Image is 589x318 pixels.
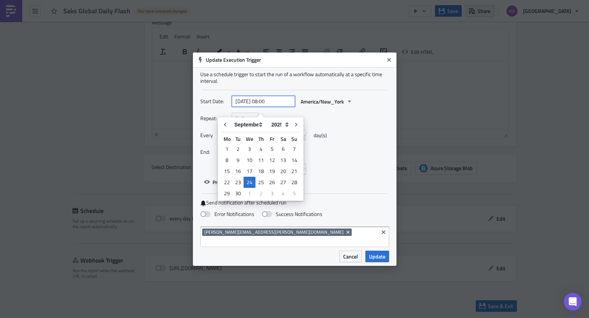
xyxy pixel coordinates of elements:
[232,143,244,155] div: Tue Sep 02 2025
[365,251,389,262] button: Update
[564,293,582,311] div: Open Intercom Messenger
[289,155,300,166] div: Sun Sep 14 2025
[289,166,300,176] div: 21
[268,119,291,130] select: Year
[289,144,300,154] div: 7
[255,166,267,177] div: Thu Sep 18 2025
[289,143,300,155] div: Sun Sep 07 2025
[314,130,327,141] span: day(s)
[200,71,389,84] div: Use a schedule trigger to start the run of a workflow automatically at a specific time interval.
[267,155,278,165] div: 12
[255,155,267,165] div: 11
[278,177,289,188] div: Sat Sep 27 2025
[231,119,268,130] select: Month
[232,155,244,165] div: 9
[221,144,232,154] div: 1
[267,177,278,188] div: Fri Sep 26 2025
[343,253,358,260] span: Cancel
[289,177,300,187] div: 28
[221,188,232,199] div: 29
[255,188,267,199] div: Thu Oct 02 2025
[244,155,255,166] div: Wed Sep 10 2025
[262,211,322,217] label: Success Notifications
[255,177,267,187] div: 25
[221,143,232,155] div: Mon Sep 01 2025
[297,96,356,107] button: America/New_York
[255,177,267,188] div: Thu Sep 25 2025
[267,188,278,199] div: 3
[278,144,289,154] div: 6
[255,155,267,166] div: Thu Sep 11 2025
[224,135,231,143] abbr: Monday
[232,166,244,176] div: 16
[221,177,232,187] div: 22
[232,188,244,199] div: 30
[200,176,281,188] button: Preview next scheduled runs
[289,188,300,199] div: 5
[221,166,232,177] div: Mon Sep 15 2025
[278,166,289,176] div: 20
[206,57,384,63] h6: Update Execution Trigger
[270,135,274,143] abbr: Friday
[291,135,297,143] abbr: Sunday
[267,188,278,199] div: Fri Oct 03 2025
[200,211,254,217] label: Error Notifications
[278,188,289,199] div: 4
[200,113,228,124] label: Repeat:
[232,155,244,166] div: Tue Sep 09 2025
[267,166,278,176] div: 19
[235,115,247,122] span: Daily
[244,177,255,188] div: 24
[212,178,277,186] span: Preview next scheduled runs
[278,143,289,155] div: Sat Sep 06 2025
[278,177,289,187] div: 27
[379,228,388,237] button: Clear selected items
[232,113,259,124] button: Daily
[244,144,255,154] div: 3
[200,199,389,206] label: Send notification after scheduled run
[384,54,395,65] button: Close
[204,229,344,235] span: [PERSON_NAME][EMAIL_ADDRESS][PERSON_NAME][DOMAIN_NAME]
[267,155,278,166] div: Fri Sep 12 2025
[3,3,354,9] body: Rich Text Area. Press ALT-0 for help.
[278,155,289,166] div: Sat Sep 13 2025
[291,119,302,130] button: Go to next month
[255,188,267,199] div: 2
[244,143,255,155] div: Wed Sep 03 2025
[200,146,228,158] label: End:
[221,166,232,176] div: 15
[369,253,385,260] span: Update
[267,166,278,177] div: Fri Sep 19 2025
[289,166,300,177] div: Sun Sep 21 2025
[244,155,255,165] div: 10
[221,155,232,165] div: 8
[221,177,232,188] div: Mon Sep 22 2025
[235,135,241,143] abbr: Tuesday
[278,166,289,177] div: Sat Sep 20 2025
[278,155,289,165] div: 13
[289,155,300,165] div: 14
[345,229,352,236] button: Remove Tag
[281,135,286,143] abbr: Saturday
[200,130,228,141] label: Every
[232,166,244,177] div: Tue Sep 16 2025
[278,188,289,199] div: Sat Oct 04 2025
[232,144,244,154] div: 2
[232,177,244,187] div: 23
[339,251,362,262] button: Cancel
[255,166,267,176] div: 18
[200,96,228,107] label: Start Date:
[267,143,278,155] div: Fri Sep 05 2025
[258,135,264,143] abbr: Thursday
[220,119,231,130] button: Go to previous month
[244,188,255,199] div: 1
[232,177,244,188] div: Tue Sep 23 2025
[267,144,278,154] div: 5
[232,96,295,107] input: YYYY-MM-DD HH:mm
[255,143,267,155] div: Thu Sep 04 2025
[221,155,232,166] div: Mon Sep 08 2025
[246,135,253,143] abbr: Wednesday
[232,188,244,199] div: Tue Sep 30 2025
[244,166,255,177] div: Wed Sep 17 2025
[221,188,232,199] div: Mon Sep 29 2025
